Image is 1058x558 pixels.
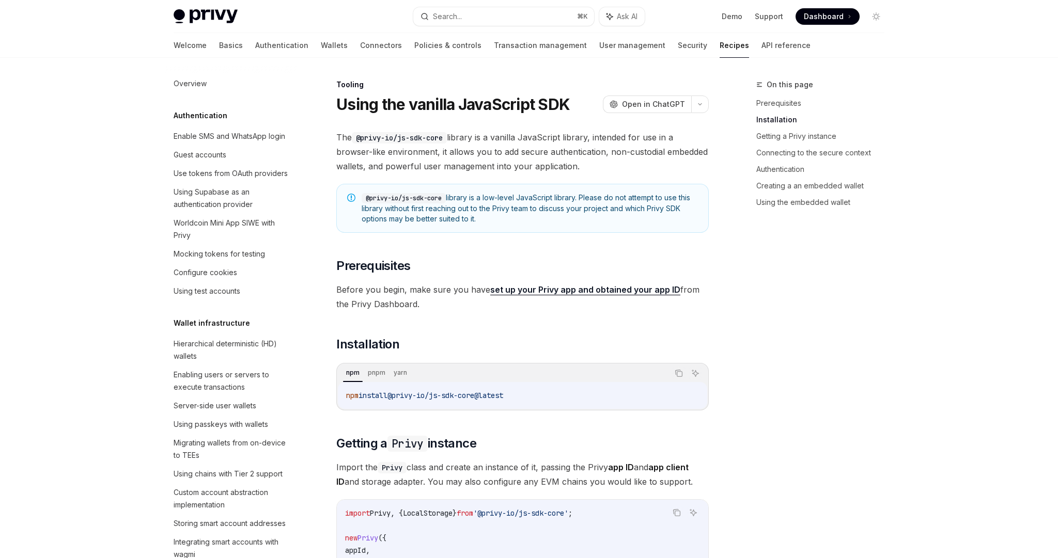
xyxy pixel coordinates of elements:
div: Worldcoin Mini App SIWE with Privy [174,217,291,242]
span: from [457,508,473,518]
span: , { [391,508,403,518]
span: Open in ChatGPT [622,99,685,109]
div: Enable SMS and WhatsApp login [174,130,285,142]
span: Ask AI [617,11,637,22]
div: Overview [174,77,207,90]
a: Authentication [756,161,893,178]
span: import [345,508,370,518]
button: Open in ChatGPT [603,95,691,113]
span: library is a low-level JavaScript library. Please do not attempt to use this library without firs... [362,193,698,224]
span: Dashboard [804,11,844,22]
a: Enable SMS and WhatsApp login [165,127,298,146]
a: Configure cookies [165,263,298,282]
a: Dashboard [796,8,860,25]
span: ; [568,508,572,518]
a: Basics [219,33,243,58]
button: Copy the contents from the code block [672,366,686,380]
button: Ask AI [689,366,702,380]
a: Using Supabase as an authentication provider [165,183,298,214]
img: light logo [174,9,238,24]
a: Installation [756,111,893,128]
span: On this page [767,78,813,91]
span: Import the class and create an instance of it, passing the Privy and and storage adapter. You may... [336,460,709,489]
a: Connectors [360,33,402,58]
div: Guest accounts [174,149,226,161]
button: Search...⌘K [413,7,594,26]
div: Using Supabase as an authentication provider [174,186,291,211]
a: User management [599,33,665,58]
div: Storing smart account addresses [174,517,286,530]
button: Copy the contents from the code block [670,506,683,519]
span: new [345,533,357,543]
code: @privy-io/js-sdk-core [352,132,447,144]
code: @privy-io/js-sdk-core [362,193,446,203]
span: '@privy-io/js-sdk-core' [473,508,568,518]
a: Worldcoin Mini App SIWE with Privy [165,214,298,245]
h5: Authentication [174,109,227,122]
a: API reference [761,33,811,58]
svg: Note [347,194,355,202]
a: Creating a an embedded wallet [756,178,893,194]
span: , [366,546,370,555]
a: Welcome [174,33,207,58]
button: Ask AI [599,7,645,26]
span: LocalStorage [403,508,453,518]
code: Privy [378,462,407,473]
span: Getting a instance [336,435,476,452]
span: Prerequisites [336,258,410,274]
a: Migrating wallets from on-device to TEEs [165,434,298,465]
a: set up your Privy app and obtained your app ID [490,284,680,295]
a: Connecting to the secure context [756,145,893,161]
div: pnpm [365,366,388,379]
div: Use tokens from OAuth providers [174,167,288,180]
span: ⌘ K [577,12,588,21]
a: Transaction management [494,33,587,58]
a: Mocking tokens for testing [165,245,298,263]
a: Custom account abstraction implementation [165,483,298,514]
div: Custom account abstraction implementation [174,486,291,511]
a: Use tokens from OAuth providers [165,164,298,183]
span: } [453,508,457,518]
code: Privy [387,436,428,452]
h1: Using the vanilla JavaScript SDK [336,95,570,114]
a: Wallets [321,33,348,58]
span: Before you begin, make sure you have from the Privy Dashboard. [336,282,709,311]
a: Using the embedded wallet [756,194,893,211]
a: Guest accounts [165,146,298,164]
div: Using passkeys with wallets [174,418,268,431]
a: Enabling users or servers to execute transactions [165,365,298,396]
a: Using passkeys with wallets [165,415,298,434]
button: Ask AI [687,506,700,519]
div: Using chains with Tier 2 support [174,468,283,480]
a: Using test accounts [165,282,298,300]
div: Mocking tokens for testing [174,248,265,260]
a: Recipes [720,33,749,58]
div: Hierarchical deterministic (HD) wallets [174,338,291,362]
span: ({ [378,533,386,543]
a: Server-side user wallets [165,396,298,415]
a: Getting a Privy instance [756,128,893,145]
a: Authentication [255,33,308,58]
div: Server-side user wallets [174,400,256,412]
div: npm [343,366,363,379]
div: Tooling [336,79,709,90]
h5: Wallet infrastructure [174,317,250,329]
div: yarn [391,366,410,379]
div: Search... [433,10,462,23]
a: Support [755,11,783,22]
div: Enabling users or servers to execute transactions [174,369,291,393]
span: @privy-io/js-sdk-core@latest [387,391,503,400]
a: Prerequisites [756,95,893,111]
a: Hierarchical deterministic (HD) wallets [165,334,298,365]
button: Toggle dark mode [868,8,884,25]
div: Configure cookies [174,266,237,279]
span: Installation [336,336,399,353]
a: Policies & controls [414,33,481,58]
div: Using test accounts [174,285,240,297]
span: Privy [370,508,391,518]
span: appId [345,546,366,555]
span: npm [346,391,359,400]
a: Security [678,33,707,58]
a: Overview [165,74,298,93]
a: Demo [722,11,742,22]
